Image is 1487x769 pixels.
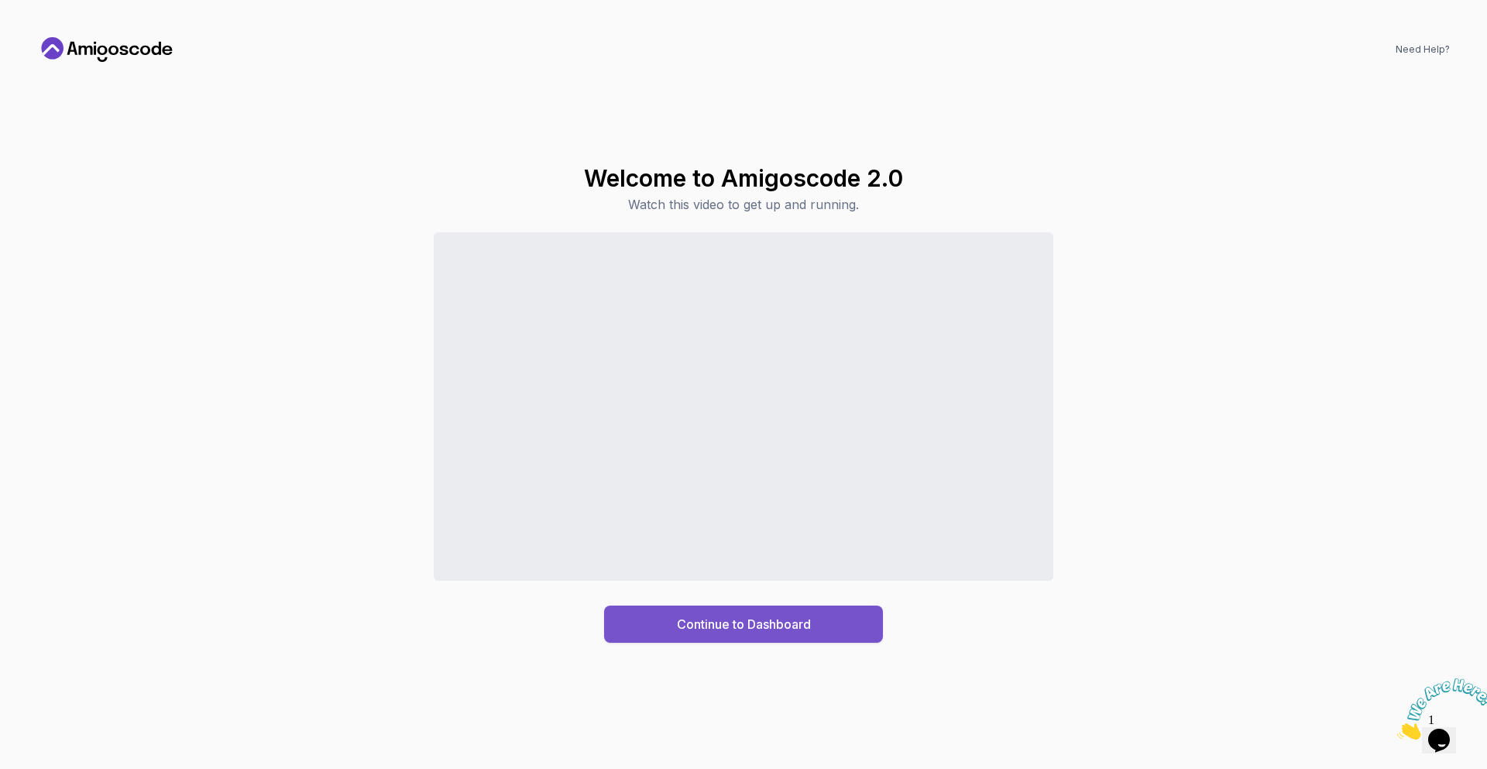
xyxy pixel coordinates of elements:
[6,6,102,67] img: Chat attention grabber
[37,37,177,62] a: Home link
[677,615,811,633] div: Continue to Dashboard
[604,606,883,643] button: Continue to Dashboard
[584,164,903,192] h1: Welcome to Amigoscode 2.0
[584,195,903,214] p: Watch this video to get up and running.
[1396,43,1450,56] a: Need Help?
[434,232,1053,581] iframe: Sales Video
[6,6,12,19] span: 1
[1391,672,1487,746] iframe: chat widget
